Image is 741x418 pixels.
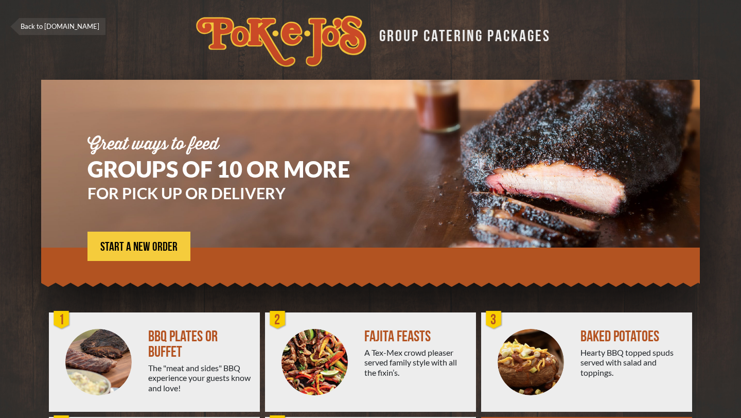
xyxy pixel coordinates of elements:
[484,310,504,330] div: 3
[268,310,288,330] div: 2
[196,15,366,67] img: logo.svg
[364,347,468,377] div: A Tex-Mex crowd pleaser served family style with all the fixin’s.
[100,241,178,253] span: START A NEW ORDER
[65,329,132,395] img: PEJ-BBQ-Buffet.png
[10,18,105,35] a: Back to [DOMAIN_NAME]
[148,329,252,360] div: BBQ PLATES OR BUFFET
[87,158,381,180] h1: GROUPS OF 10 OR MORE
[148,363,252,393] div: The "meat and sides" BBQ experience your guests know and love!
[580,347,684,377] div: Hearty BBQ topped spuds served with salad and toppings.
[87,232,190,261] a: START A NEW ORDER
[51,310,72,330] div: 1
[87,136,381,153] div: Great ways to feed
[87,185,381,201] h3: FOR PICK UP OR DELIVERY
[364,329,468,344] div: FAJITA FEASTS
[498,329,564,395] img: PEJ-Baked-Potato.png
[580,329,684,344] div: BAKED POTATOES
[281,329,348,395] img: PEJ-Fajitas.png
[372,24,551,44] div: GROUP CATERING PACKAGES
